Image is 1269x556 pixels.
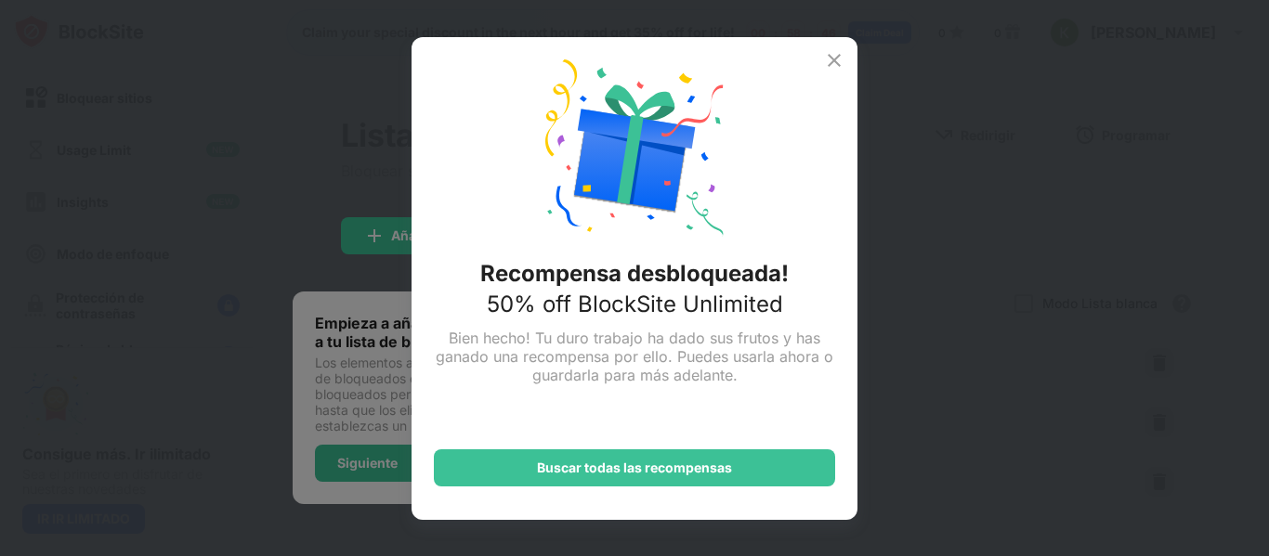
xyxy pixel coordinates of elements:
img: x-button.svg [823,49,845,71]
div: 50% off BlockSite Unlimited [487,291,783,317]
div: Recompensa desbloqueada! [480,260,789,287]
img: reward-unlock.svg [545,59,724,238]
div: Bien hecho! Tu duro trabajo ha dado sus frutos y has ganado una recompensa por ello. Puedes usarl... [434,329,835,384]
div: Buscar todas las recompensas [537,460,732,475]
